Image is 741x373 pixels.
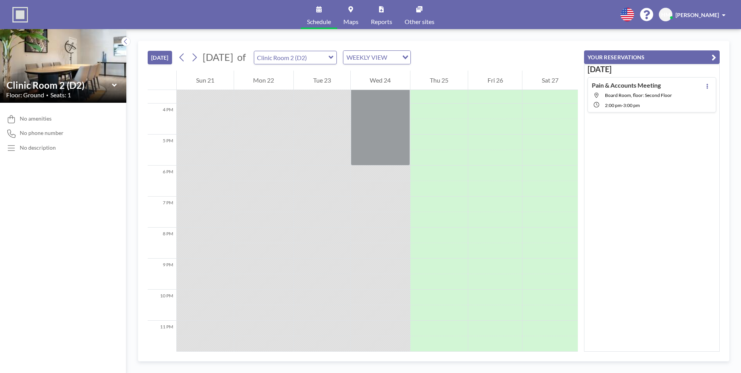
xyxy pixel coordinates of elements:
div: Sat 27 [522,71,578,90]
div: 5 PM [148,135,176,166]
h4: Pain & Accounts Meeting [592,81,661,89]
div: Tue 23 [294,71,350,90]
div: 4 PM [148,104,176,135]
span: Seats: 1 [50,91,71,99]
img: organization-logo [12,7,28,22]
div: Wed 24 [351,71,410,90]
div: 9 PM [148,259,176,290]
div: No description [20,144,56,151]
span: HM [661,11,670,18]
span: Reports [371,19,392,25]
span: WEEKLY VIEW [345,52,389,62]
h3: [DATE] [588,64,716,74]
span: Maps [343,19,358,25]
div: 6 PM [148,166,176,197]
div: 10 PM [148,290,176,321]
div: Search for option [343,51,410,64]
div: Mon 22 [234,71,294,90]
span: [PERSON_NAME] [676,12,719,18]
input: Clinic Room 2 (D2) [254,51,329,64]
span: 2:00 PM [605,102,622,108]
input: Clinic Room 2 (D2) [7,79,112,91]
div: Fri 26 [468,71,522,90]
span: No phone number [20,130,64,136]
div: 8 PM [148,228,176,259]
span: Other sites [405,19,434,25]
span: of [237,51,246,63]
div: Thu 25 [410,71,468,90]
input: Search for option [389,52,398,62]
button: YOUR RESERVATIONS [584,50,720,64]
span: [DATE] [203,51,233,63]
div: Sun 21 [177,71,234,90]
span: Floor: Ground [6,91,44,99]
span: Board Room, floor: Second Floor [605,92,672,98]
div: 7 PM [148,197,176,228]
div: 11 PM [148,321,176,352]
span: Schedule [307,19,331,25]
span: • [46,93,48,98]
button: [DATE] [148,51,172,64]
span: - [622,102,623,108]
span: No amenities [20,115,52,122]
span: 3:00 PM [623,102,640,108]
